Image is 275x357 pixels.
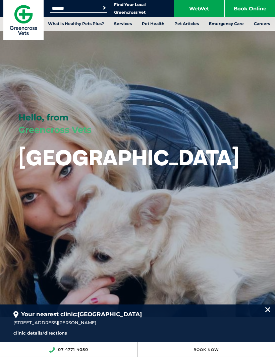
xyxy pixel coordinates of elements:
a: 07 4771 4050 [58,347,88,352]
a: What is Healthy Pets Plus? [43,17,109,31]
a: Careers [249,17,275,31]
span: Greencross Vets [18,124,92,135]
div: [STREET_ADDRESS][PERSON_NAME] [13,319,262,327]
a: Pet Articles [169,17,204,31]
div: Your nearest clinic: [13,304,262,319]
a: Pet Health [137,17,169,31]
a: directions [44,330,67,336]
div: / [13,330,162,337]
a: Book Now [194,347,219,352]
h1: [GEOGRAPHIC_DATA] [18,146,239,169]
a: Services [109,17,137,31]
span: [GEOGRAPHIC_DATA] [77,311,142,318]
img: location_phone.svg [49,347,55,353]
img: location_close.svg [265,307,270,312]
a: Find Your Local Greencross Vet [114,2,146,15]
a: clinic details [13,330,43,336]
span: Hello, from [18,112,68,123]
a: Emergency Care [204,17,249,31]
img: location_pin.svg [13,311,18,319]
button: Search [101,5,108,11]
